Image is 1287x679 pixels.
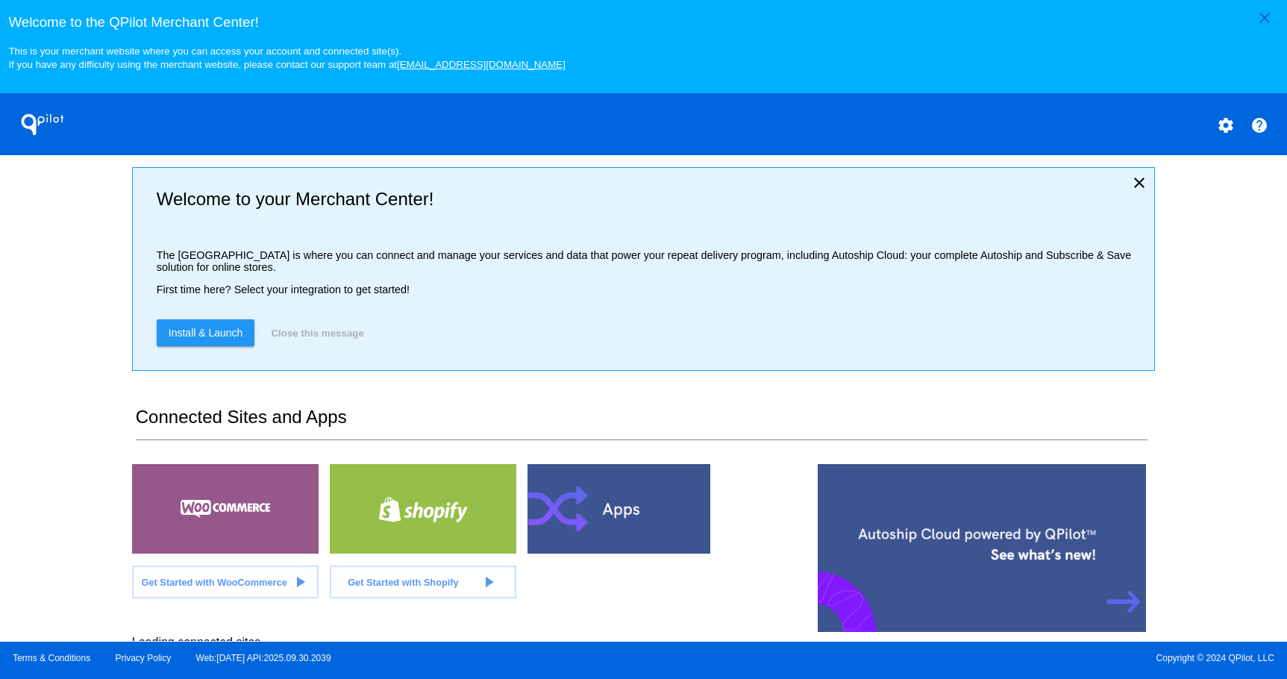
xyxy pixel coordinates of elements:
a: Get Started with WooCommerce [132,566,319,598]
a: Get Started with Shopify [330,566,516,598]
h2: Welcome to your Merchant Center! [157,189,1142,210]
mat-icon: play_arrow [480,573,498,591]
a: [EMAIL_ADDRESS][DOMAIN_NAME] [397,59,566,70]
a: Terms & Conditions [13,653,90,663]
div: Loading connected sites... [132,636,1155,653]
h1: QPilot [13,110,72,140]
mat-icon: close [1256,9,1274,27]
button: Close this message [266,319,368,346]
span: Install & Launch [169,327,243,339]
span: Get Started with Shopify [348,577,459,588]
span: Get Started with WooCommerce [141,577,286,588]
a: Web:[DATE] API:2025.09.30.2039 [196,653,331,663]
a: Install & Launch [157,319,255,346]
mat-icon: close [1130,174,1148,192]
h3: Welcome to the QPilot Merchant Center! [8,14,1278,31]
p: First time here? Select your integration to get started! [157,284,1142,295]
mat-icon: settings [1217,116,1235,134]
mat-icon: play_arrow [291,573,309,591]
mat-icon: help [1250,116,1268,134]
h2: Connected Sites and Apps [136,407,1147,440]
a: Privacy Policy [116,653,172,663]
p: The [GEOGRAPHIC_DATA] is where you can connect and manage your services and data that power your ... [157,249,1142,273]
small: This is your merchant website where you can access your account and connected site(s). If you hav... [8,46,565,70]
span: Copyright © 2024 QPilot, LLC [657,653,1274,663]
